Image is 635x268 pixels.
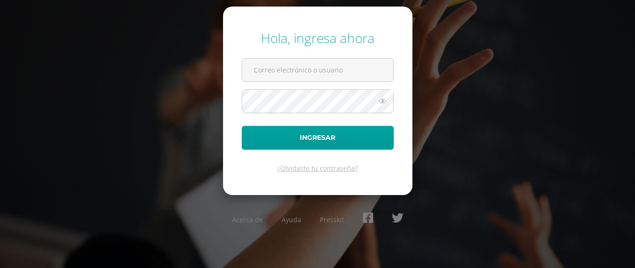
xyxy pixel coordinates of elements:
[242,126,394,150] button: Ingresar
[277,164,358,173] a: ¿Olvidaste tu contraseña?
[232,215,263,224] a: Acerca de
[320,215,344,224] a: Presskit
[242,58,393,81] input: Correo electrónico o usuario
[242,29,394,47] div: Hola, ingresa ahora
[281,215,301,224] a: Ayuda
